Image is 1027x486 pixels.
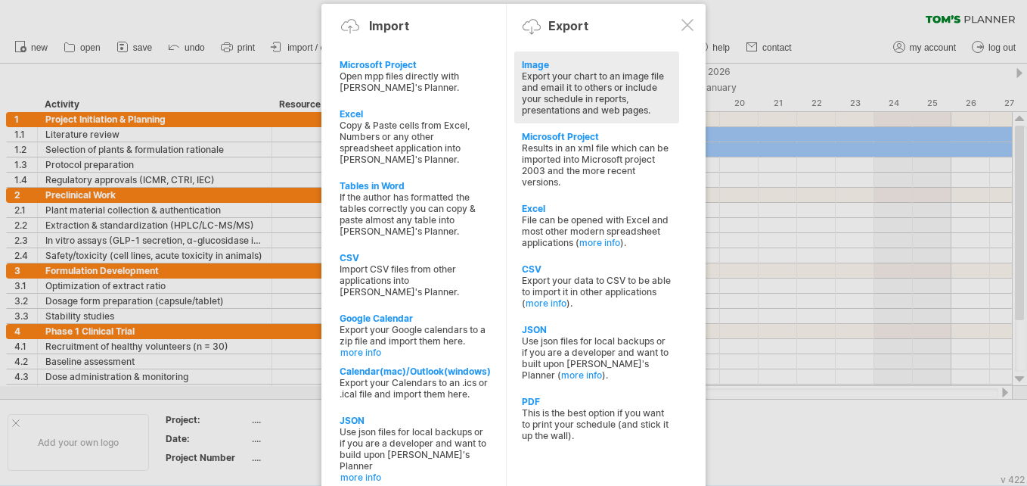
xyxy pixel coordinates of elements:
a: more info [340,347,490,358]
div: JSON [522,324,672,335]
a: more info [579,237,620,248]
div: Copy & Paste cells from Excel, Numbers or any other spreadsheet application into [PERSON_NAME]'s ... [340,120,489,165]
a: more info [561,369,602,381]
div: Image [522,59,672,70]
a: more info [340,472,490,483]
div: File can be opened with Excel and most other modern spreadsheet applications ( ). [522,214,672,248]
div: Export [548,18,588,33]
div: Results in an xml file which can be imported into Microsoft project 2003 and the more recent vers... [522,142,672,188]
div: Tables in Word [340,180,489,192]
div: CSV [522,263,672,275]
div: Export your data to CSV to be able to import it in other applications ( ). [522,275,672,309]
div: If the author has formatted the tables correctly you can copy & paste almost any table into [PERS... [340,192,489,237]
div: Import [369,18,409,33]
a: more info [526,298,566,309]
div: Microsoft Project [522,131,672,142]
div: Excel [340,108,489,120]
div: Use json files for local backups or if you are a developer and want to built upon [PERSON_NAME]'s... [522,335,672,381]
div: This is the best option if you want to print your schedule (and stick it up the wall). [522,407,672,441]
div: PDF [522,396,672,407]
div: Export your chart to an image file and email it to others or include your schedule in reports, pr... [522,70,672,116]
div: Excel [522,203,672,214]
